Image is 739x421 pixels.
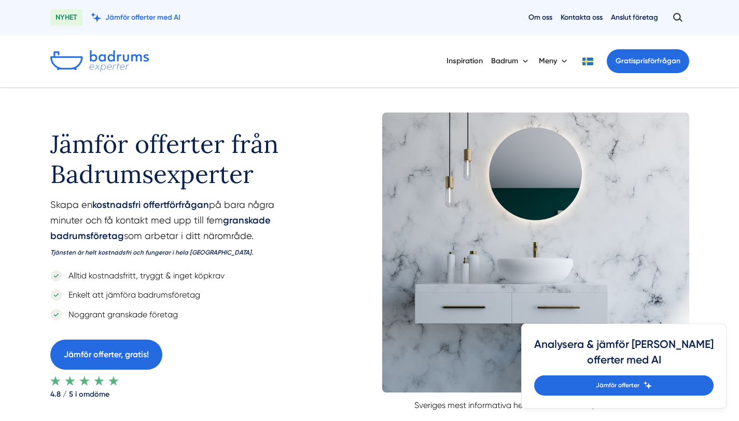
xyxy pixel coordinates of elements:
button: Öppna sök [666,8,689,27]
a: Inspiration [447,48,483,74]
button: Badrum [491,48,531,75]
strong: kostnadsfri offertförfrågan [92,199,209,210]
p: Sveriges mest informativa hemsida om badrum, våtrum & bastu. [382,392,689,412]
a: Jämför offerter med AI [91,12,180,22]
h4: Analysera & jämför [PERSON_NAME] offerter med AI [534,336,714,375]
span: Gratis [616,57,636,65]
p: Skapa en på bara några minuter och få kontakt med upp till fem som arbetar i ditt närområde. [50,197,316,264]
p: Noggrant granskade företag [62,308,178,321]
img: Badrumsexperter.se logotyp [50,50,149,72]
button: Meny [539,48,569,75]
a: Gratisprisförfrågan [607,49,689,73]
a: Kontakta oss [561,12,603,22]
a: Anslut företag [611,12,658,22]
a: Jämför offerter [534,375,714,396]
img: Badrumsexperter omslagsbild [382,113,689,392]
a: Jämför offerter, gratis! [50,340,162,369]
a: Om oss [528,12,552,22]
i: Tjänsten är helt kostnadsfri och fungerar i hela [GEOGRAPHIC_DATA]. [50,249,253,256]
h1: Jämför offerter från Badrumsexperter [50,113,316,197]
span: Jämför offerter [596,381,639,390]
span: NYHET [50,9,82,26]
p: Alltid kostnadsfritt, tryggt & inget köpkrav [62,269,225,282]
p: Enkelt att jämföra badrumsföretag [62,288,200,301]
span: Jämför offerter med AI [105,12,180,22]
strong: 4.8 / 5 i omdöme [50,386,316,399]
